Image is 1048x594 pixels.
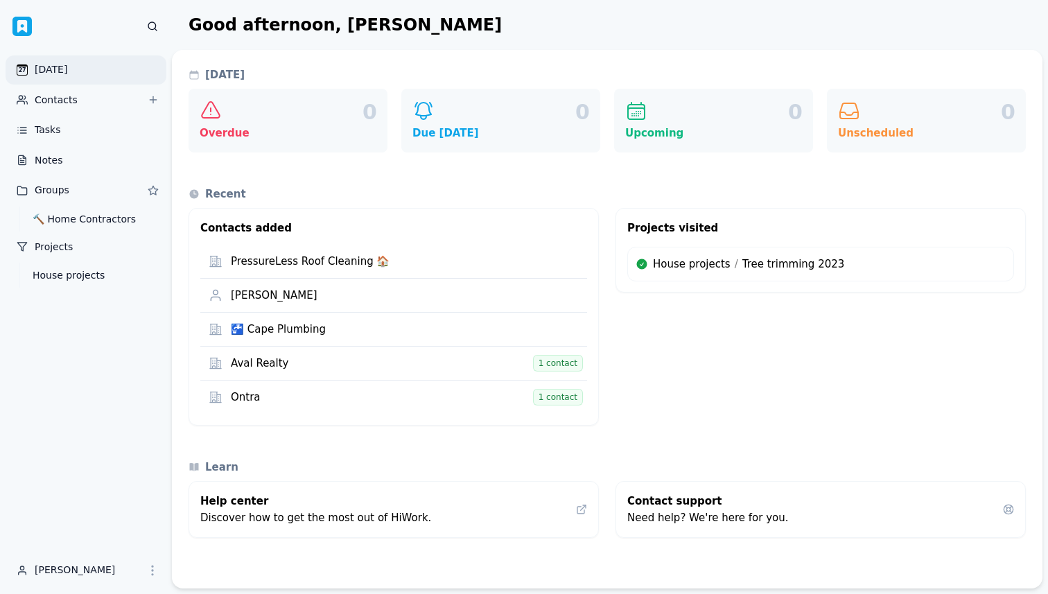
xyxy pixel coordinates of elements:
a: 🔨 Home Contractors [24,207,166,232]
a: House projects [24,263,166,288]
a: 🚰 Cape Plumbing [231,315,583,343]
a: Aval Realty 1 contact [231,349,583,377]
a: Tasks [6,116,166,145]
h2: Help center [200,493,565,509]
a: 27 [DATE] [6,55,166,85]
a: 0 Due [DATE] [401,89,600,152]
div: Aval Realty [231,357,529,370]
h3: [DATE] [189,67,245,89]
h2: Contact support [627,493,992,509]
a: Projects [6,233,166,262]
a: Notes [6,146,166,175]
div: Upcoming [625,125,802,141]
div: 27 [19,68,26,73]
a: 0 Overdue [189,89,387,152]
a: [PERSON_NAME] [231,281,583,309]
h1: Good afternoon, [PERSON_NAME] [189,11,502,39]
a: House projects / Tree trimming 2023 [627,247,1014,281]
div: 0 [1001,100,1015,125]
div: 🚰 Cape Plumbing [231,323,579,336]
div: Unscheduled [838,125,1015,141]
div: / [735,256,738,272]
span: 1 contact [533,355,583,372]
div: Due [DATE] [412,125,589,141]
a: Ontra 1 contact [231,383,583,411]
a: 0 Upcoming [614,89,813,152]
div: 0 [363,100,376,125]
h3: Recent [189,186,246,208]
div: [PERSON_NAME] [231,289,579,302]
a: Help center Discover how to get the most out of HiWork. [189,481,599,538]
p: Discover how to get the most out of HiWork. [200,509,565,526]
div: Tree trimming 2023 [742,256,845,272]
span: 1 contact [533,389,583,405]
a: 0 Unscheduled [827,89,1026,152]
button: [PERSON_NAME] [6,555,166,586]
div: PressureLess Roof Cleaning 🏠 [231,255,579,268]
div: [PERSON_NAME] [35,564,141,577]
div: Ontra [231,391,529,404]
div: House projects [653,256,731,272]
a: Contact support Need help? We're here for you. [615,481,1026,538]
div: 0 [788,100,802,125]
div: Overdue [200,125,376,141]
div: 0 [575,100,589,125]
a: Groups [6,176,166,205]
h2: Projects visited [627,220,1014,236]
h3: Learn [189,459,238,481]
a: PressureLess Roof Cleaning 🏠 [231,247,583,275]
p: Need help? We're here for you. [627,509,992,526]
a: Contacts [6,86,166,115]
h2: Contacts added [200,220,587,236]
